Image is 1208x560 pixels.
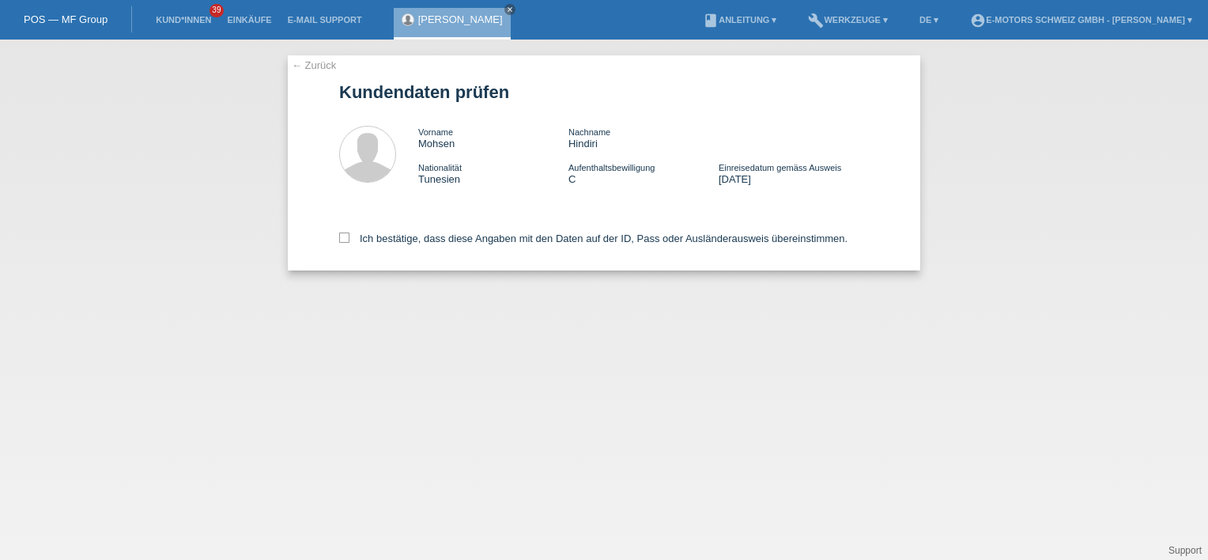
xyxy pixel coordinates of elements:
[210,4,224,17] span: 39
[912,15,946,25] a: DE ▾
[568,127,610,137] span: Nachname
[568,126,719,149] div: Hindiri
[506,6,514,13] i: close
[292,59,336,71] a: ← Zurück
[703,13,719,28] i: book
[418,161,568,185] div: Tunesien
[800,15,896,25] a: buildWerkzeuge ▾
[719,161,869,185] div: [DATE]
[148,15,219,25] a: Kund*innen
[695,15,784,25] a: bookAnleitung ▾
[568,161,719,185] div: C
[418,126,568,149] div: Mohsen
[719,163,841,172] span: Einreisedatum gemäss Ausweis
[808,13,824,28] i: build
[568,163,655,172] span: Aufenthaltsbewilligung
[418,13,503,25] a: [PERSON_NAME]
[418,127,453,137] span: Vorname
[1168,545,1202,556] a: Support
[339,233,847,244] label: Ich bestätige, dass diese Angaben mit den Daten auf der ID, Pass oder Ausländerausweis übereinsti...
[418,163,462,172] span: Nationalität
[24,13,108,25] a: POS — MF Group
[504,4,515,15] a: close
[280,15,370,25] a: E-Mail Support
[339,82,869,102] h1: Kundendaten prüfen
[970,13,986,28] i: account_circle
[219,15,279,25] a: Einkäufe
[962,15,1200,25] a: account_circleE-Motors Schweiz GmbH - [PERSON_NAME] ▾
